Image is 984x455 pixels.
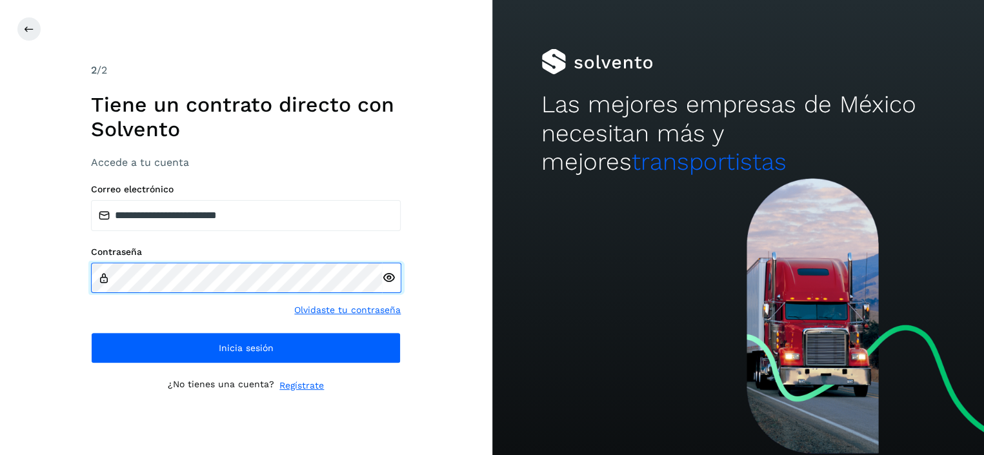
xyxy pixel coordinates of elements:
[91,184,401,195] label: Correo electrónico
[91,332,401,363] button: Inicia sesión
[91,156,401,168] h3: Accede a tu cuenta
[91,247,401,258] label: Contraseña
[168,379,274,392] p: ¿No tienes una cuenta?
[632,148,787,176] span: transportistas
[294,303,401,317] a: Olvidaste tu contraseña
[91,92,401,142] h1: Tiene un contrato directo con Solvento
[541,90,935,176] h2: Las mejores empresas de México necesitan más y mejores
[279,379,324,392] a: Regístrate
[91,64,97,76] span: 2
[219,343,274,352] span: Inicia sesión
[91,63,401,78] div: /2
